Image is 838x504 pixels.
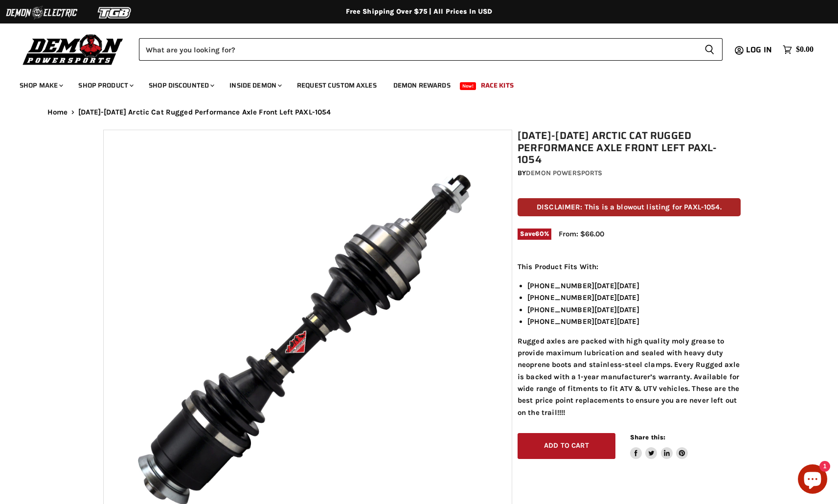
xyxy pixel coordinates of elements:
a: Inside Demon [222,75,288,95]
img: Demon Electric Logo 2 [5,3,78,22]
a: Log in [742,46,778,54]
nav: Breadcrumbs [28,108,811,116]
a: Home [47,108,68,116]
span: Share this: [630,434,665,441]
p: DISCLAIMER: This is a blowout listing for PAXL-1054. [518,198,741,216]
img: TGB Logo 2 [78,3,152,22]
ul: Main menu [12,71,811,95]
a: Request Custom Axles [290,75,384,95]
form: Product [139,38,723,61]
a: Shop Make [12,75,69,95]
button: Add to cart [518,433,615,459]
span: Log in [746,44,772,56]
a: Demon Rewards [386,75,458,95]
a: Shop Discounted [141,75,220,95]
div: by [518,168,741,179]
span: New! [460,82,476,90]
aside: Share this: [630,433,688,459]
a: Race Kits [474,75,521,95]
li: [PHONE_NUMBER][DATE][DATE] [527,304,741,316]
div: Free Shipping Over $75 | All Prices In USD [28,7,811,16]
span: 60 [535,230,544,237]
span: From: $66.00 [559,229,604,238]
li: [PHONE_NUMBER][DATE][DATE] [527,292,741,303]
div: Rugged axles are packed with high quality moly grease to provide maximum lubrication and sealed w... [518,261,741,419]
span: $0.00 [796,45,814,54]
a: $0.00 [778,43,818,57]
a: Demon Powersports [526,169,602,177]
inbox-online-store-chat: Shopify online store chat [795,464,830,496]
a: Shop Product [71,75,139,95]
span: Add to cart [544,441,589,450]
p: This Product Fits With: [518,261,741,273]
li: [PHONE_NUMBER][DATE][DATE] [527,316,741,327]
h1: [DATE]-[DATE] Arctic Cat Rugged Performance Axle Front Left PAXL-1054 [518,130,741,166]
button: Search [697,38,723,61]
span: [DATE]-[DATE] Arctic Cat Rugged Performance Axle Front Left PAXL-1054 [78,108,331,116]
img: Demon Powersports [20,32,127,67]
span: Save % [518,229,551,239]
input: Search [139,38,697,61]
li: [PHONE_NUMBER][DATE][DATE] [527,280,741,292]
